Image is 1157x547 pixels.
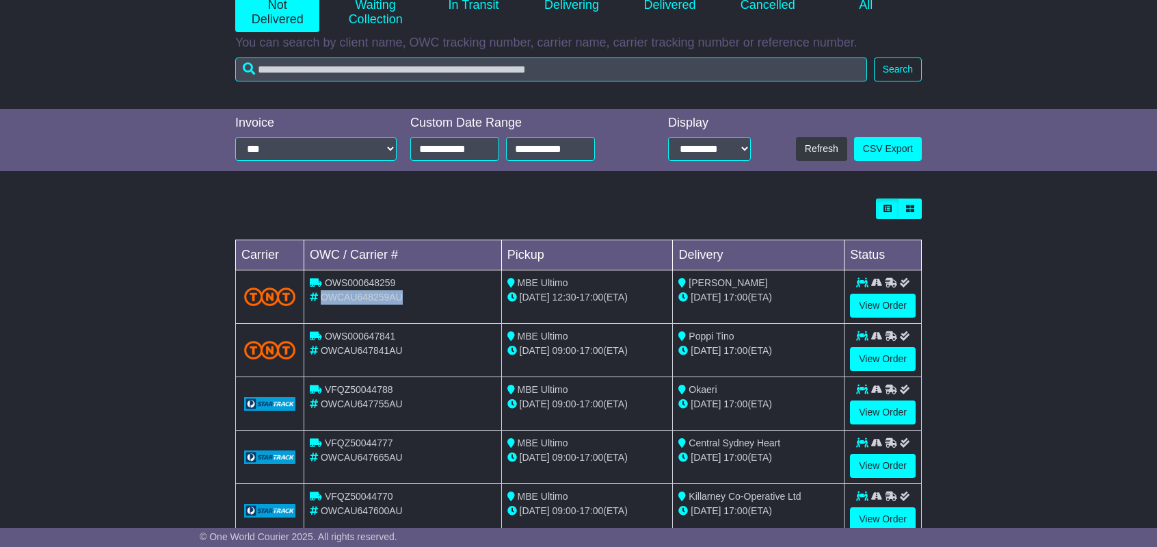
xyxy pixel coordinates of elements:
[518,384,568,395] span: MBE Ultimo
[579,398,603,409] span: 17:00
[689,491,801,502] span: Killarney Co-Operative Ltd
[321,505,403,516] span: OWCAU647600AU
[553,345,576,356] span: 09:00
[678,397,838,411] div: (ETA)
[244,288,295,306] img: TNT_Domestic.png
[244,397,295,411] img: GetCarrierServiceLogo
[723,452,747,463] span: 17:00
[520,398,550,409] span: [DATE]
[673,240,845,270] td: Delivery
[507,450,667,465] div: - (ETA)
[507,504,667,518] div: - (ETA)
[689,384,717,395] span: Okaeri
[691,345,721,356] span: [DATE]
[325,384,393,395] span: VFQZ50044788
[321,292,403,303] span: OWCAU648259AU
[325,277,396,288] span: OWS000648259
[553,505,576,516] span: 09:00
[796,137,847,161] button: Refresh
[325,331,396,342] span: OWS000647841
[689,277,767,288] span: [PERSON_NAME]
[244,504,295,518] img: GetCarrierServiceLogo
[501,240,673,270] td: Pickup
[236,240,304,270] td: Carrier
[507,344,667,358] div: - (ETA)
[691,292,721,303] span: [DATE]
[518,277,568,288] span: MBE Ultimo
[518,437,568,448] span: MBE Ultimo
[244,341,295,359] img: TNT_Domestic.png
[520,345,550,356] span: [DATE]
[691,452,721,463] span: [DATE]
[200,531,397,542] span: © One World Courier 2025. All rights reserved.
[304,240,502,270] td: OWC / Carrier #
[520,452,550,463] span: [DATE]
[520,292,550,303] span: [DATE]
[689,331,734,342] span: Poppi Tino
[579,292,603,303] span: 17:00
[325,491,393,502] span: VFQZ50044770
[845,240,922,270] td: Status
[723,292,747,303] span: 17:00
[579,505,603,516] span: 17:00
[678,450,838,465] div: (ETA)
[850,347,916,371] a: View Order
[723,345,747,356] span: 17:00
[321,452,403,463] span: OWCAU647665AU
[244,450,295,464] img: GetCarrierServiceLogo
[235,116,397,131] div: Invoice
[579,452,603,463] span: 17:00
[723,398,747,409] span: 17:00
[691,398,721,409] span: [DATE]
[235,36,922,51] p: You can search by client name, OWC tracking number, carrier name, carrier tracking number or refe...
[553,292,576,303] span: 12:30
[507,397,667,411] div: - (ETA)
[678,504,838,518] div: (ETA)
[854,137,922,161] a: CSV Export
[553,452,576,463] span: 09:00
[668,116,751,131] div: Display
[723,505,747,516] span: 17:00
[507,290,667,305] div: - (ETA)
[518,491,568,502] span: MBE Ultimo
[689,437,780,448] span: Central Sydney Heart
[678,290,838,305] div: (ETA)
[850,294,916,318] a: View Order
[579,345,603,356] span: 17:00
[850,454,916,478] a: View Order
[553,398,576,409] span: 09:00
[325,437,393,448] span: VFQZ50044777
[850,400,916,424] a: View Order
[321,345,403,356] span: OWCAU647841AU
[321,398,403,409] span: OWCAU647755AU
[520,505,550,516] span: [DATE]
[410,116,630,131] div: Custom Date Range
[518,331,568,342] span: MBE Ultimo
[678,344,838,358] div: (ETA)
[874,58,922,81] button: Search
[691,505,721,516] span: [DATE]
[850,507,916,531] a: View Order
